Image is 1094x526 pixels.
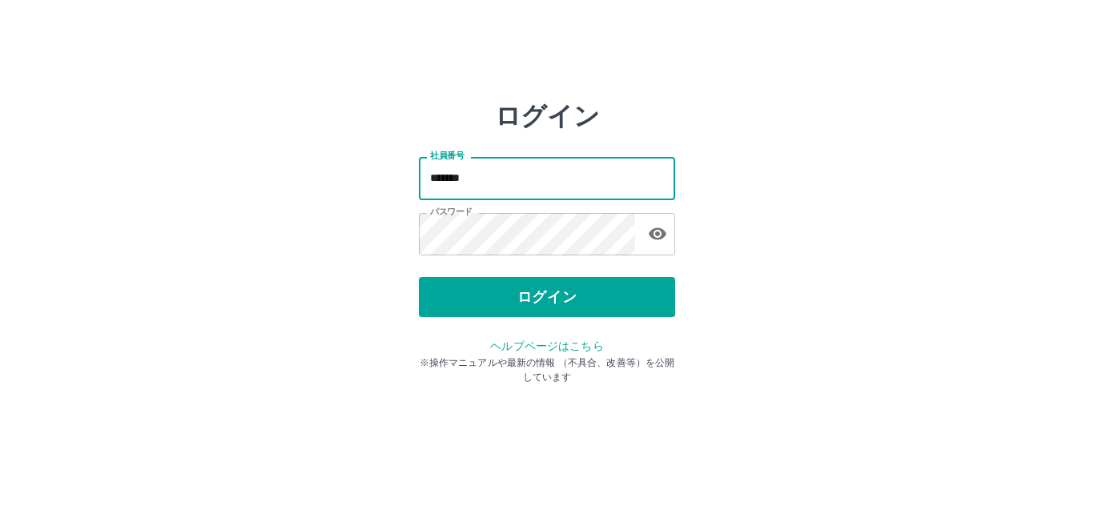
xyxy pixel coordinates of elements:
[490,339,603,352] a: ヘルプページはこちら
[419,355,675,384] p: ※操作マニュアルや最新の情報 （不具合、改善等）を公開しています
[419,277,675,317] button: ログイン
[495,101,600,131] h2: ログイン
[430,150,464,162] label: 社員番号
[430,206,473,218] label: パスワード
